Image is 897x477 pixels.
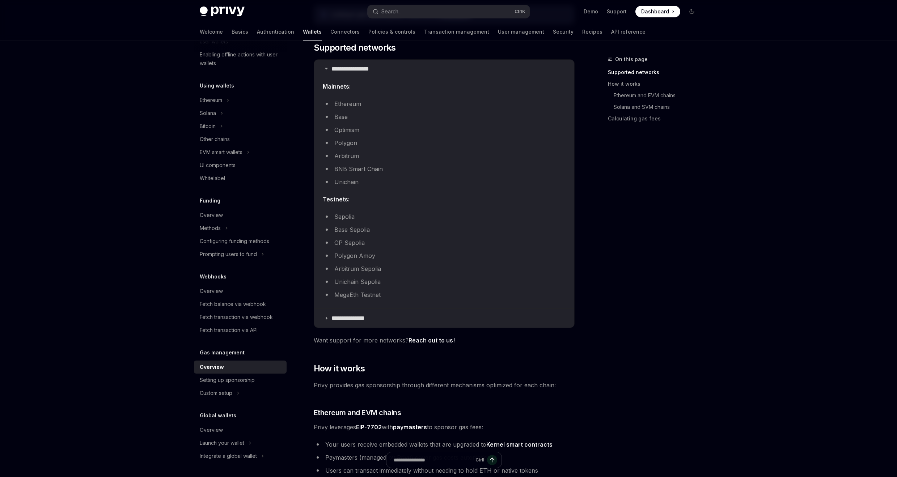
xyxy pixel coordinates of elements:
strong: Testnets: [323,196,350,203]
a: Calculating gas fees [608,113,703,124]
li: Unichain Sepolia [323,277,566,287]
a: Overview [194,209,287,222]
div: Fetch balance via webhook [200,300,266,308]
h5: Webhooks [200,272,227,281]
li: Arbitrum [323,151,566,161]
span: Want support for more networks? [314,335,575,345]
a: Support [607,8,627,15]
div: Overview [200,426,223,434]
button: Toggle Ethereum section [194,94,287,107]
div: Methods [200,224,221,233]
div: Enabling offline actions with user wallets [200,50,282,68]
div: Fetch transaction via webhook [200,313,273,321]
button: Toggle Methods section [194,222,287,235]
li: Arbitrum Sepolia [323,264,566,274]
a: Supported networks [608,67,703,78]
li: Optimism [323,125,566,135]
a: Solana and SVM chains [608,101,703,113]
a: Welcome [200,23,223,41]
button: Toggle Bitcoin section [194,120,287,133]
div: Overview [200,363,224,371]
div: Solana [200,109,216,118]
a: Fetch transaction via webhook [194,311,287,324]
a: Authentication [257,23,294,41]
a: Policies & controls [368,23,415,41]
h5: Using wallets [200,81,234,90]
a: Other chains [194,133,287,146]
span: On this page [615,55,648,64]
div: Bitcoin [200,122,216,131]
button: Toggle Launch your wallet section [194,436,287,450]
a: Kernel smart contracts [486,441,553,448]
li: Polygon [323,138,566,148]
li: Unichain [323,177,566,187]
a: Overview [194,361,287,374]
a: EIP-7702 [356,423,382,431]
a: How it works [608,78,703,90]
a: Overview [194,285,287,298]
button: Open search [368,5,530,18]
a: Transaction management [424,23,489,41]
img: dark logo [200,7,245,17]
a: Security [553,23,574,41]
a: Demo [584,8,598,15]
input: Ask a question... [394,452,473,468]
span: Privy provides gas sponsorship through different mechanisms optimized for each chain: [314,380,575,390]
a: UI components [194,159,287,172]
a: Overview [194,423,287,436]
a: Fetch balance via webhook [194,298,287,311]
div: Prompting users to fund [200,250,257,259]
div: Custom setup [200,389,232,397]
a: User management [498,23,544,41]
li: OP Sepolia [323,238,566,248]
span: How it works [314,363,365,374]
div: Overview [200,211,223,220]
span: Ethereum and EVM chains [314,408,401,418]
a: Setting up sponsorship [194,374,287,387]
button: Send message [487,455,497,465]
a: Fetch transaction via API [194,324,287,337]
li: Base [323,112,566,122]
li: BNB Smart Chain [323,164,566,174]
div: Ethereum [200,96,222,105]
li: Base Sepolia [323,225,566,235]
a: Dashboard [635,6,680,17]
div: Integrate a global wallet [200,452,257,460]
h5: Gas management [200,348,245,357]
span: Ctrl K [515,9,525,14]
a: Configuring funding methods [194,235,287,248]
strong: Mainnets: [323,83,351,90]
div: Configuring funding methods [200,237,269,246]
a: Whitelabel [194,172,287,185]
div: Setting up sponsorship [200,376,255,384]
strong: paymasters [393,423,427,431]
li: Polygon Amoy [323,251,566,261]
a: Reach out to us! [409,337,455,344]
div: EVM smart wallets [200,148,242,157]
a: API reference [611,23,646,41]
button: Toggle Custom setup section [194,387,287,400]
div: Launch your wallet [200,439,244,447]
a: Ethereum and EVM chains [608,90,703,101]
div: Fetch transaction via API [200,326,258,335]
button: Toggle Solana section [194,107,287,120]
button: Toggle dark mode [686,6,698,17]
span: Supported networks [314,42,396,54]
div: Search... [381,7,402,16]
li: Ethereum [323,99,566,109]
a: Enabling offline actions with user wallets [194,48,287,70]
h5: Funding [200,196,220,205]
li: MegaEth Testnet [323,290,566,300]
a: Connectors [330,23,360,41]
div: UI components [200,161,236,170]
button: Toggle Prompting users to fund section [194,248,287,261]
div: Overview [200,287,223,295]
li: Sepolia [323,212,566,222]
a: Basics [232,23,248,41]
button: Toggle Integrate a global wallet section [194,450,287,463]
li: Your users receive embedded wallets that are upgraded to [314,439,575,450]
span: Privy leverages with to sponsor gas fees: [314,422,575,432]
button: Toggle EVM smart wallets section [194,146,287,159]
h5: Global wallets [200,411,236,420]
a: Wallets [303,23,322,41]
